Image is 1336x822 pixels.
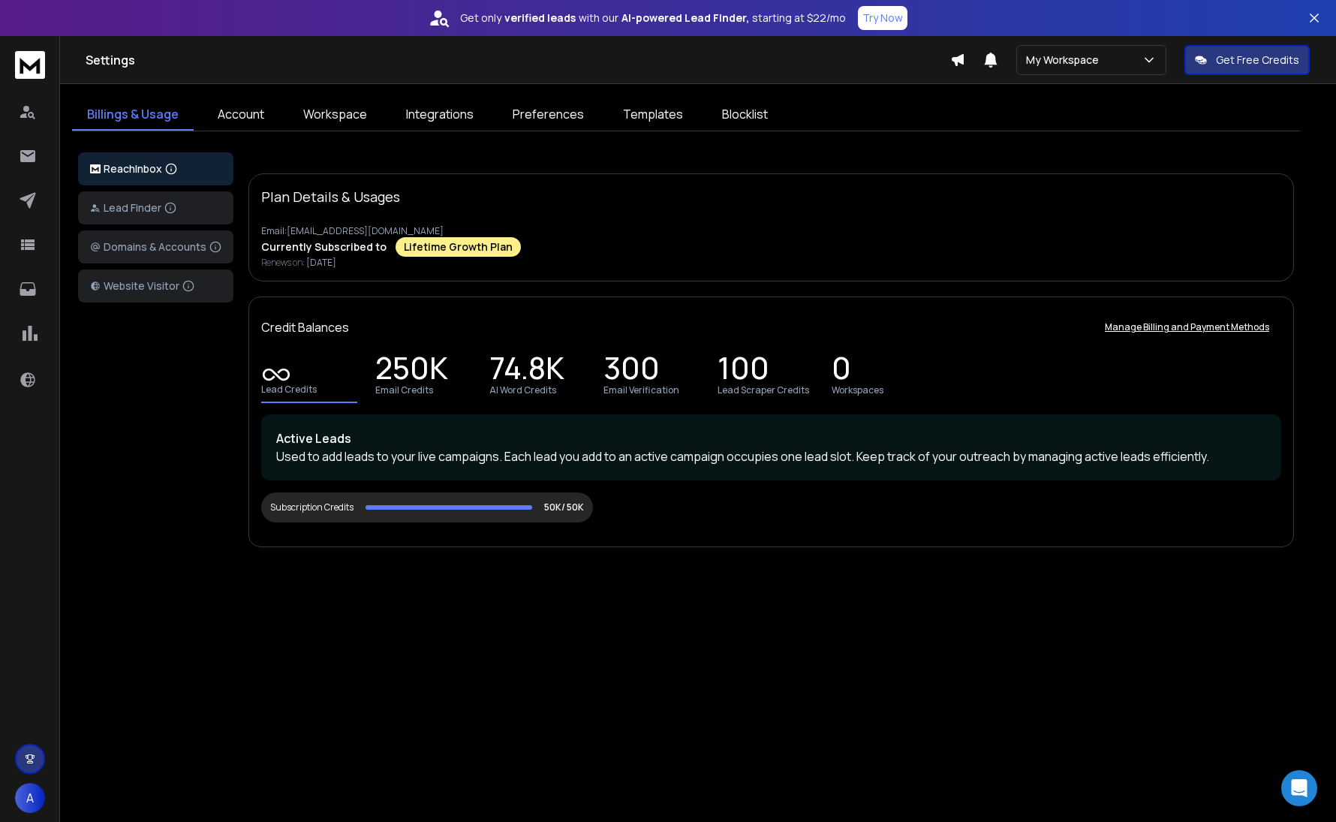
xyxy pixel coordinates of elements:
[15,783,45,813] button: A
[707,99,783,131] a: Blocklist
[1216,53,1299,68] p: Get Free Credits
[90,164,101,174] img: logo
[78,269,233,303] button: Website Visitor
[72,99,194,131] a: Billings & Usage
[261,318,349,336] p: Credit Balances
[489,360,564,381] p: 74.8K
[832,384,883,396] p: Workspaces
[718,384,809,396] p: Lead Scraper Credits
[1093,312,1281,342] button: Manage Billing and Payment Methods
[498,99,599,131] a: Preferences
[276,447,1266,465] p: Used to add leads to your live campaigns. Each lead you add to an active campaign occupies one le...
[603,360,660,381] p: 300
[1184,45,1310,75] button: Get Free Credits
[288,99,382,131] a: Workspace
[375,360,448,381] p: 250K
[276,429,1266,447] p: Active Leads
[862,11,903,26] p: Try Now
[718,360,769,381] p: 100
[504,11,576,26] strong: verified leads
[375,384,433,396] p: Email Credits
[203,99,279,131] a: Account
[1026,53,1105,68] p: My Workspace
[261,186,400,207] p: Plan Details & Usages
[306,256,336,269] span: [DATE]
[1105,321,1269,333] p: Manage Billing and Payment Methods
[832,360,851,381] p: 0
[396,237,521,257] div: Lifetime Growth Plan
[86,51,950,69] h1: Settings
[261,225,1281,237] p: Email: [EMAIL_ADDRESS][DOMAIN_NAME]
[261,239,387,254] p: Currently Subscribed to
[621,11,749,26] strong: AI-powered Lead Finder,
[603,384,679,396] p: Email Verification
[270,501,354,513] div: Subscription Credits
[261,384,317,396] p: Lead Credits
[489,384,556,396] p: AI Word Credits
[858,6,907,30] button: Try Now
[1281,770,1317,806] div: Open Intercom Messenger
[78,152,233,185] button: ReachInbox
[78,230,233,263] button: Domains & Accounts
[544,501,584,513] p: 50K/ 50K
[608,99,698,131] a: Templates
[261,257,1281,269] p: Renews on:
[78,191,233,224] button: Lead Finder
[391,99,489,131] a: Integrations
[460,11,846,26] p: Get only with our starting at $22/mo
[15,51,45,79] img: logo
